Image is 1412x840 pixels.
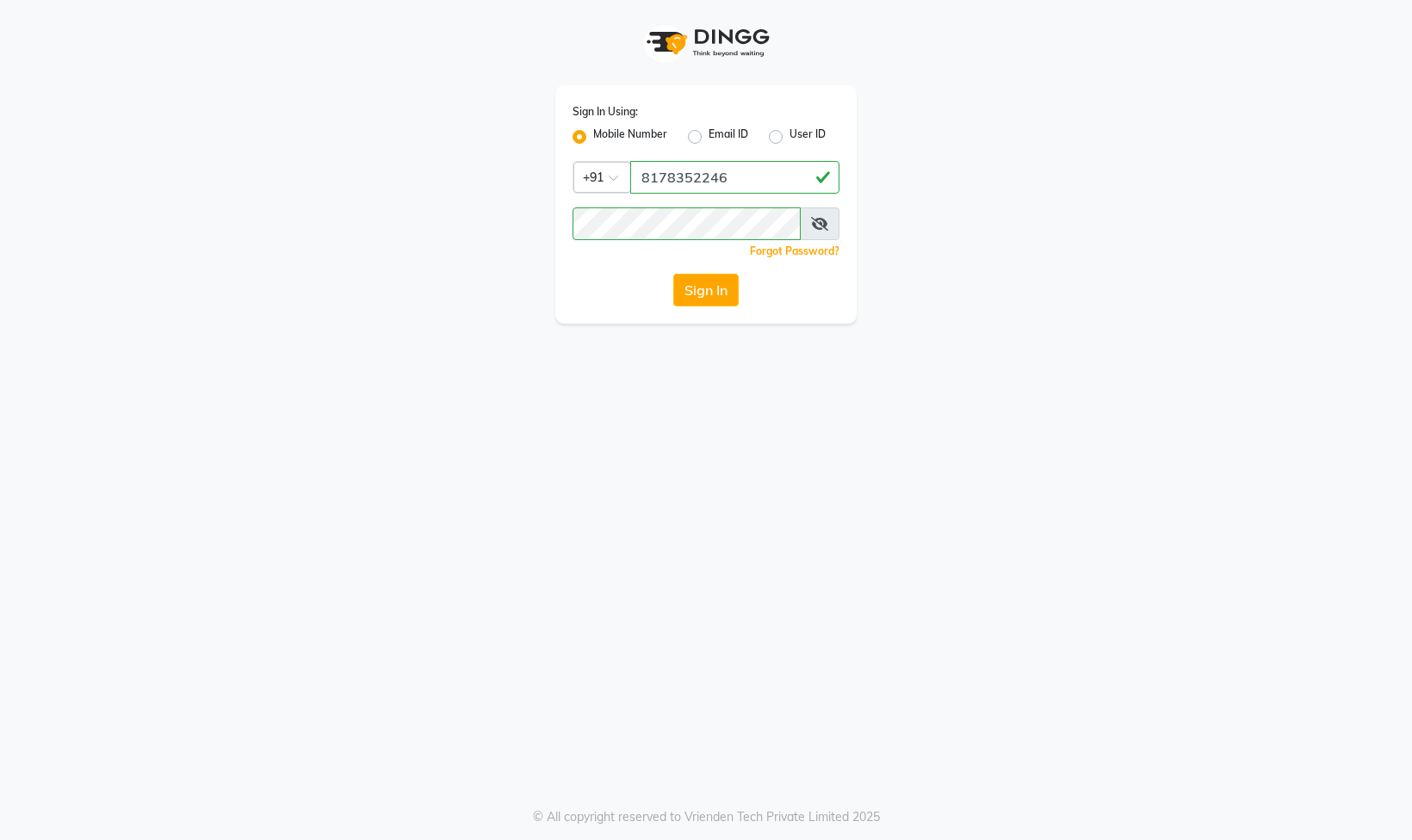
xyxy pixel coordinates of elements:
a: Forgot Password? [750,244,839,257]
input: Username [630,161,839,194]
img: logo1.svg [637,17,775,68]
input: Username [573,207,801,240]
label: Sign In Using: [573,104,638,120]
label: Mobile Number [593,127,667,147]
button: Sign In [673,274,739,306]
label: Email ID [709,127,748,147]
label: User ID [790,127,826,147]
